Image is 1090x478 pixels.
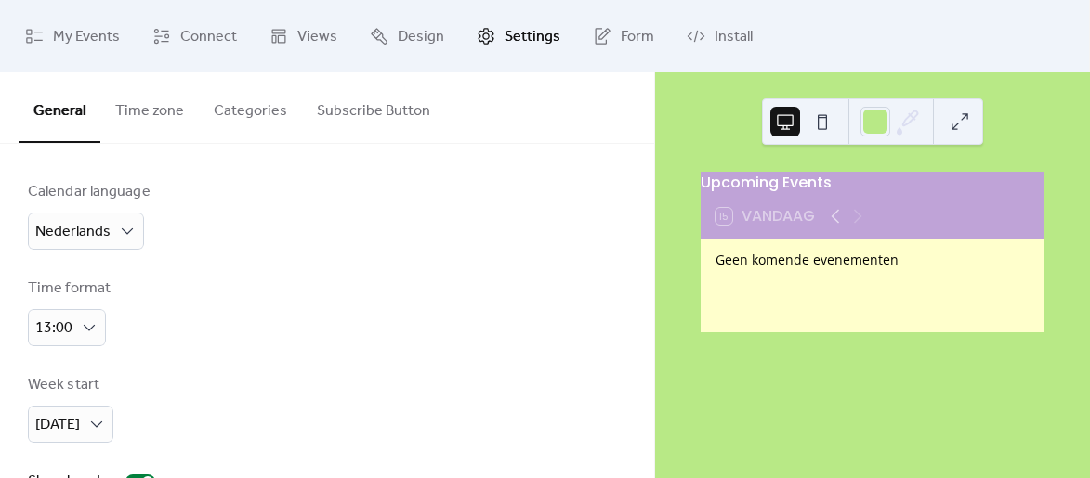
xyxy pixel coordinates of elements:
span: Install [715,22,753,52]
div: Week start [28,374,110,396]
span: Connect [180,22,237,52]
div: Calendar language [28,181,151,203]
span: Design [398,22,444,52]
div: Geen komende evenementen [716,251,1030,268]
button: Categories [199,72,302,141]
span: Form [621,22,654,52]
span: My Events [53,22,120,52]
span: Nederlands [35,217,111,246]
div: Time format [28,278,111,300]
a: Design [356,7,458,65]
span: [DATE] [35,410,80,439]
span: Views [297,22,337,52]
span: Settings [505,22,560,52]
a: My Events [11,7,134,65]
span: 13:00 [35,314,72,342]
button: Time zone [100,72,199,141]
a: Form [579,7,668,65]
a: Settings [463,7,574,65]
a: Install [673,7,767,65]
button: Subscribe Button [302,72,445,141]
div: Upcoming Events [701,172,1044,194]
a: Views [256,7,351,65]
button: General [19,72,100,143]
a: Connect [138,7,251,65]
